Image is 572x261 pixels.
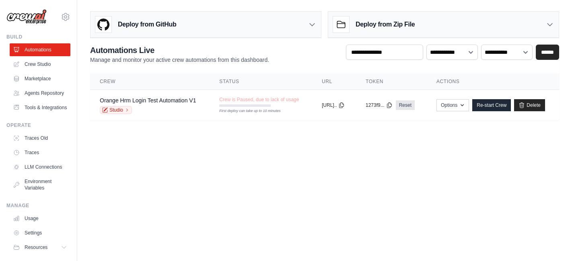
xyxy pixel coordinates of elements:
[10,146,70,159] a: Traces
[10,87,70,100] a: Agents Repository
[219,108,271,114] div: First deploy can take up to 10 minutes
[90,56,269,64] p: Manage and monitor your active crew automations from this dashboard.
[396,100,415,110] a: Reset
[100,97,196,104] a: Orange Hrm Login Test Automation V1
[210,73,312,90] th: Status
[10,212,70,225] a: Usage
[95,16,111,33] img: GitHub Logo
[10,72,70,85] a: Marketplace
[10,241,70,254] button: Resources
[25,244,47,251] span: Resources
[10,161,70,173] a: LLM Connections
[10,101,70,114] a: Tools & Integrations
[10,58,70,71] a: Crew Studio
[219,96,299,103] span: Crew is Paused, due to lack of usage
[6,122,70,128] div: Operate
[10,132,70,145] a: Traces Old
[10,226,70,239] a: Settings
[356,20,415,29] h3: Deploy from Zip File
[427,73,559,90] th: Actions
[6,202,70,209] div: Manage
[6,34,70,40] div: Build
[6,9,47,24] img: Logo
[436,99,469,111] button: Options
[90,73,210,90] th: Crew
[10,43,70,56] a: Automations
[366,102,393,108] button: 1273f9...
[10,175,70,194] a: Environment Variables
[100,106,132,114] a: Studio
[312,73,356,90] th: URL
[514,99,545,111] a: Delete
[118,20,176,29] h3: Deploy from GitHub
[472,99,511,111] a: Re-start Crew
[90,45,269,56] h2: Automations Live
[356,73,427,90] th: Token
